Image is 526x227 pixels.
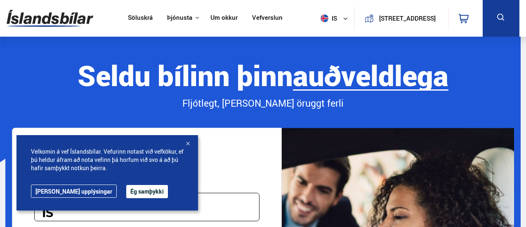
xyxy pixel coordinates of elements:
[252,14,283,23] a: Vefverslun
[126,185,168,198] button: Ég samþykki
[128,14,153,23] a: Söluskrá
[359,7,443,30] a: [STREET_ADDRESS]
[210,14,238,23] a: Um okkur
[317,6,354,30] button: is
[31,185,117,198] a: [PERSON_NAME] upplýsingar
[12,60,514,91] div: Seldu bílinn þinn
[321,14,328,22] img: svg+xml;base64,PHN2ZyB4bWxucz0iaHR0cDovL3d3dy53My5vcmcvMjAwMC9zdmciIHdpZHRoPSI1MTIiIGhlaWdodD0iNT...
[317,14,338,22] span: is
[293,56,448,94] b: auðveldlega
[31,147,184,172] span: Velkomin á vef Íslandsbílar. Vefurinn notast við vefkökur, ef þú heldur áfram að nota vefinn þá h...
[12,96,514,110] div: Fljótlegt, [PERSON_NAME] öruggt ferli
[7,5,93,32] img: G0Ugv5HjCgRt.svg
[167,14,192,22] button: Þjónusta
[377,15,438,22] button: [STREET_ADDRESS]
